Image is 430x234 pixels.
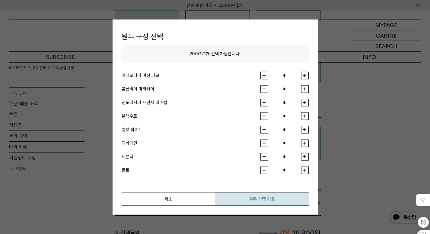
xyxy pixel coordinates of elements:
div: 블랙수트 [122,112,260,120]
div: 벨벳 화이트 [122,126,260,133]
div: 몰트 [122,167,260,174]
span: 1 [204,51,206,56]
div: 인도네시아 프린자 내추럴 [122,99,260,106]
div: 디카페인 [122,140,260,147]
div: 에티오피아 비샨 디모 [122,72,260,79]
p: / 개 선택 가능합니다. [122,45,309,63]
span: 200G [190,51,202,56]
div: 콜롬비아 마라카이 [122,85,260,93]
button: 취소 [122,192,215,205]
button: 원두 선택 완료 [215,192,309,205]
div: 세븐티 [122,153,260,160]
h1: 원두 구성 선택 [122,29,309,45]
